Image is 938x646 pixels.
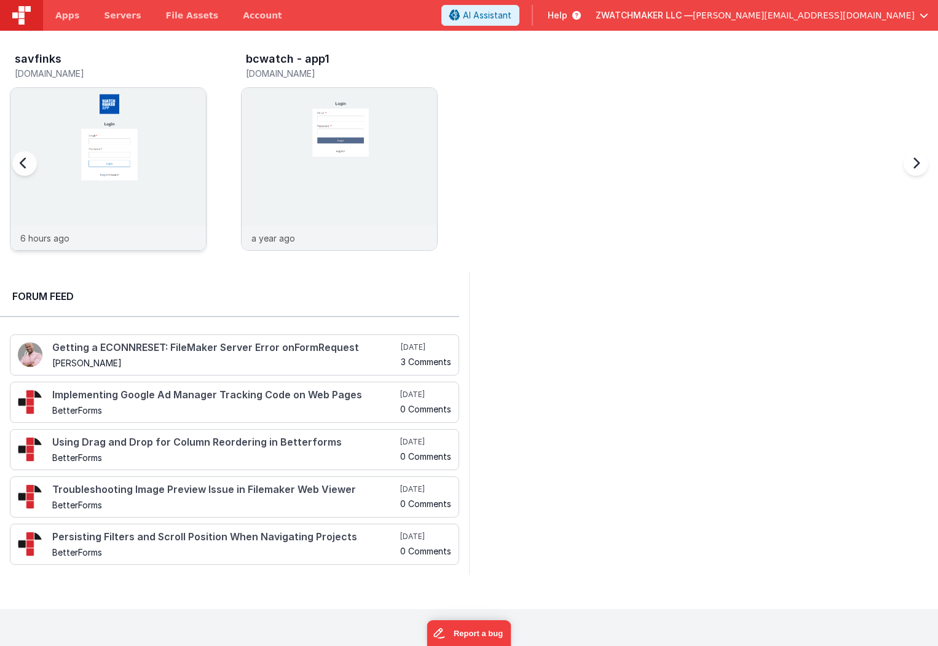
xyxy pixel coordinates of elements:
[401,342,451,352] h5: [DATE]
[12,289,447,304] h2: Forum Feed
[246,69,438,78] h5: [DOMAIN_NAME]
[52,484,398,495] h4: Troubleshooting Image Preview Issue in Filemaker Web Viewer
[10,476,459,518] a: Troubleshooting Image Preview Issue in Filemaker Web Viewer BetterForms [DATE] 0 Comments
[52,453,398,462] h5: BetterForms
[52,358,398,368] h5: [PERSON_NAME]
[463,9,511,22] span: AI Assistant
[596,9,928,22] button: ZWATCHMAKER LLC — [PERSON_NAME][EMAIL_ADDRESS][DOMAIN_NAME]
[18,532,42,556] img: 295_2.png
[400,484,451,494] h5: [DATE]
[52,548,398,557] h5: BetterForms
[400,404,451,414] h5: 0 Comments
[10,382,459,423] a: Implementing Google Ad Manager Tracking Code on Web Pages BetterForms [DATE] 0 Comments
[246,53,329,65] h3: bcwatch - app1
[52,406,398,415] h5: BetterForms
[441,5,519,26] button: AI Assistant
[52,437,398,448] h4: Using Drag and Drop for Column Reordering in Betterforms
[400,390,451,400] h5: [DATE]
[596,9,693,22] span: ZWATCHMAKER LLC —
[427,620,511,646] iframe: Marker.io feedback button
[15,53,61,65] h3: savfinks
[18,437,42,462] img: 295_2.png
[10,334,459,376] a: Getting a ECONNRESET: FileMaker Server Error onFormRequest [PERSON_NAME] [DATE] 3 Comments
[400,546,451,556] h5: 0 Comments
[15,69,207,78] h5: [DOMAIN_NAME]
[400,499,451,508] h5: 0 Comments
[400,452,451,461] h5: 0 Comments
[693,9,915,22] span: [PERSON_NAME][EMAIL_ADDRESS][DOMAIN_NAME]
[52,342,398,353] h4: Getting a ECONNRESET: FileMaker Server Error onFormRequest
[52,500,398,510] h5: BetterForms
[166,9,219,22] span: File Assets
[104,9,141,22] span: Servers
[548,9,567,22] span: Help
[55,9,79,22] span: Apps
[400,532,451,542] h5: [DATE]
[18,390,42,414] img: 295_2.png
[52,532,398,543] h4: Persisting Filters and Scroll Position When Navigating Projects
[18,484,42,509] img: 295_2.png
[401,357,451,366] h5: 3 Comments
[400,437,451,447] h5: [DATE]
[10,429,459,470] a: Using Drag and Drop for Column Reordering in Betterforms BetterForms [DATE] 0 Comments
[10,524,459,565] a: Persisting Filters and Scroll Position When Navigating Projects BetterForms [DATE] 0 Comments
[251,232,295,245] p: a year ago
[52,390,398,401] h4: Implementing Google Ad Manager Tracking Code on Web Pages
[18,342,42,367] img: 411_2.png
